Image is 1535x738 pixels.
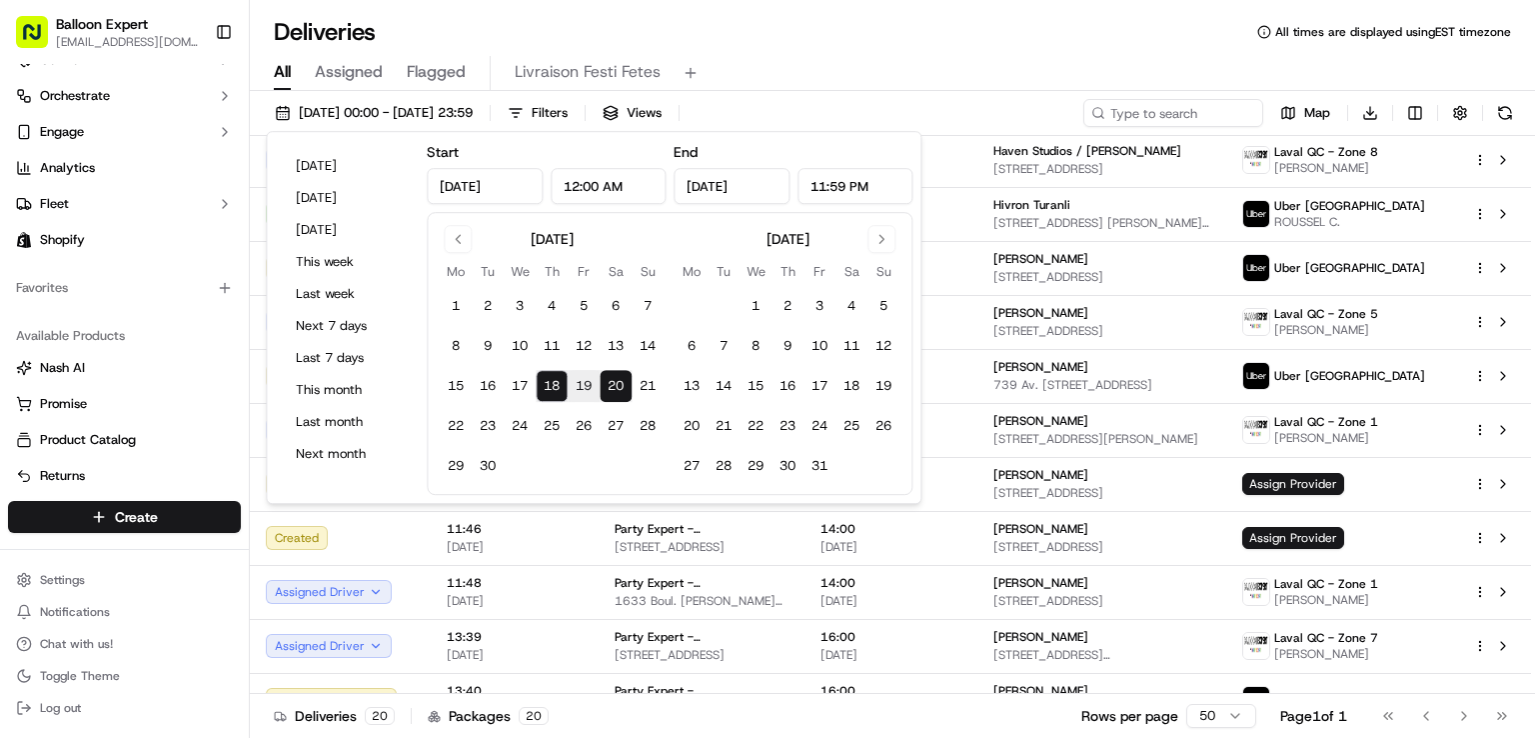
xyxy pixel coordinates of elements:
[993,251,1088,267] span: [PERSON_NAME]
[440,290,472,322] button: 1
[771,261,803,282] th: Thursday
[8,566,241,594] button: Settings
[708,410,740,442] button: 21
[600,290,632,322] button: 6
[440,330,472,362] button: 8
[993,269,1210,285] span: [STREET_ADDRESS]
[568,330,600,362] button: 12
[536,261,568,282] th: Thursday
[340,197,364,221] button: Start new chat
[444,225,472,253] button: Go to previous month
[1274,414,1378,430] span: Laval QC - Zone 1
[1243,579,1269,605] img: profile_balloonexpert_internal.png
[1275,24,1511,40] span: All times are displayed using EST timezone
[676,370,708,402] button: 13
[615,629,788,645] span: Party Expert - [GEOGRAPHIC_DATA]
[40,290,153,310] span: Knowledge Base
[504,290,536,322] button: 3
[1274,576,1378,592] span: Laval QC - Zone 1
[287,280,407,308] button: Last week
[676,330,708,362] button: 6
[615,521,788,537] span: Party Expert - [GEOGRAPHIC_DATA]
[40,572,85,588] span: Settings
[504,261,536,282] th: Wednesday
[1274,430,1378,446] span: [PERSON_NAME]
[835,410,867,442] button: 25
[266,580,392,604] button: Assigned Driver
[115,507,158,527] span: Create
[615,539,788,555] span: [STREET_ADDRESS]
[568,261,600,282] th: Friday
[287,440,407,468] button: Next month
[1243,687,1269,713] img: uber-new-logo.jpeg
[447,629,583,645] span: 13:39
[536,290,568,322] button: 4
[993,215,1210,231] span: [STREET_ADDRESS] [PERSON_NAME][STREET_ADDRESS]
[1243,363,1269,389] img: uber-new-logo.jpeg
[8,460,241,492] button: Returns
[447,539,583,555] span: [DATE]
[274,16,376,48] h1: Deliveries
[274,706,395,726] div: Deliveries
[771,290,803,322] button: 2
[993,683,1088,699] span: [PERSON_NAME]
[708,450,740,482] button: 28
[16,232,32,248] img: Shopify logo
[472,261,504,282] th: Tuesday
[472,450,504,482] button: 30
[632,290,664,322] button: 7
[674,143,698,161] label: End
[835,261,867,282] th: Saturday
[820,575,961,591] span: 14:00
[519,707,549,725] div: 20
[8,424,241,456] button: Product Catalog
[16,431,233,449] a: Product Catalog
[40,668,120,684] span: Toggle Theme
[8,630,241,658] button: Chat with us!
[676,410,708,442] button: 20
[56,34,199,50] span: [EMAIL_ADDRESS][DOMAIN_NAME]
[771,410,803,442] button: 23
[1274,368,1425,384] span: Uber [GEOGRAPHIC_DATA]
[993,467,1088,483] span: [PERSON_NAME]
[740,450,771,482] button: 29
[676,261,708,282] th: Monday
[287,248,407,276] button: This week
[1271,99,1339,127] button: Map
[1083,99,1263,127] input: Type to search
[867,330,899,362] button: 12
[8,8,207,56] button: Balloon Expert[EMAIL_ADDRESS][DOMAIN_NAME]
[40,395,87,413] span: Promise
[600,410,632,442] button: 27
[803,261,835,282] th: Friday
[1274,692,1425,708] span: Uber [GEOGRAPHIC_DATA]
[993,521,1088,537] span: [PERSON_NAME]
[40,636,113,652] span: Chat with us!
[1274,160,1378,176] span: [PERSON_NAME]
[440,410,472,442] button: 22
[440,261,472,282] th: Monday
[68,191,328,211] div: Start new chat
[40,467,85,485] span: Returns
[627,104,662,122] span: Views
[993,629,1088,645] span: [PERSON_NAME]
[632,410,664,442] button: 28
[536,370,568,402] button: 18
[740,261,771,282] th: Wednesday
[447,521,583,537] span: 11:46
[767,229,809,249] div: [DATE]
[440,370,472,402] button: 15
[993,539,1210,555] span: [STREET_ADDRESS]
[568,290,600,322] button: 5
[16,395,233,413] a: Promise
[40,87,110,105] span: Orchestrate
[1304,104,1330,122] span: Map
[993,431,1210,447] span: [STREET_ADDRESS][PERSON_NAME]
[993,485,1210,501] span: [STREET_ADDRESS]
[803,450,835,482] button: 31
[708,261,740,282] th: Tuesday
[407,60,466,84] span: Flagged
[499,99,577,127] button: Filters
[504,410,536,442] button: 24
[287,216,407,244] button: [DATE]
